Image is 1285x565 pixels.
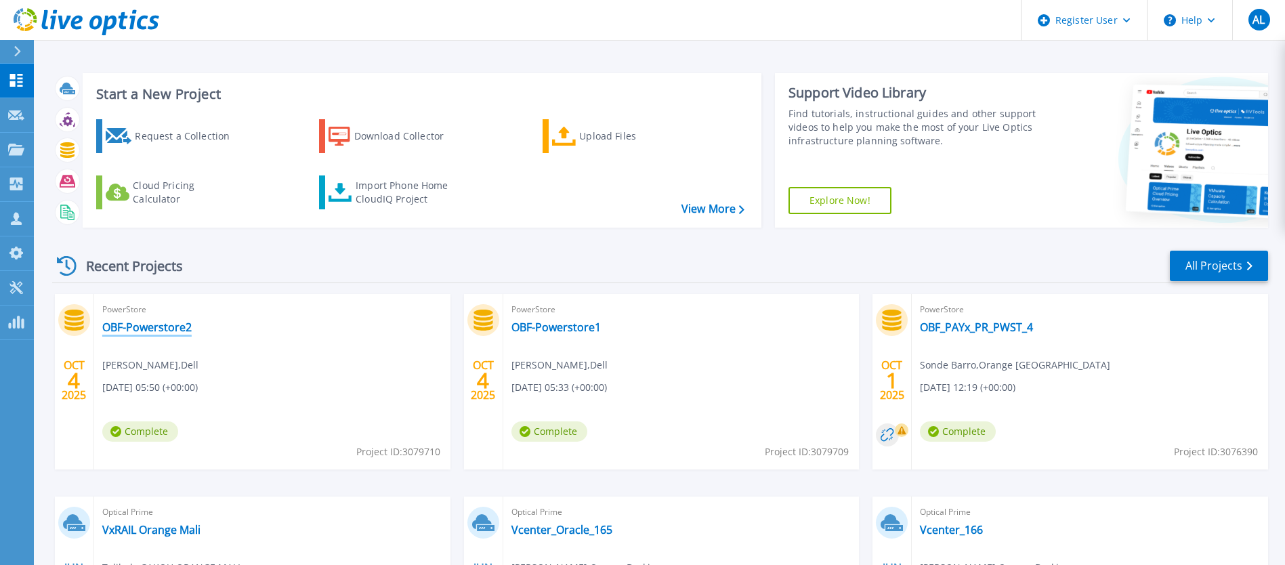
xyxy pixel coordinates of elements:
[319,119,470,153] a: Download Collector
[511,505,851,520] span: Optical Prime
[920,380,1015,395] span: [DATE] 12:19 (+00:00)
[102,380,198,395] span: [DATE] 05:50 (+00:00)
[102,358,198,373] span: [PERSON_NAME] , Dell
[52,249,201,282] div: Recent Projects
[96,119,247,153] a: Request a Collection
[788,187,891,214] a: Explore Now!
[102,523,201,537] a: VxRAIL Orange Mali
[511,302,851,317] span: PowerStore
[920,523,983,537] a: Vcenter_166
[133,179,241,206] div: Cloud Pricing Calculator
[61,356,87,405] div: OCT 2025
[96,87,744,102] h3: Start a New Project
[68,375,80,386] span: 4
[356,444,440,459] span: Project ID: 3079710
[788,84,1040,102] div: Support Video Library
[511,421,587,442] span: Complete
[886,375,898,386] span: 1
[354,123,463,150] div: Download Collector
[1170,251,1268,281] a: All Projects
[102,302,442,317] span: PowerStore
[543,119,694,153] a: Upload Files
[788,107,1040,148] div: Find tutorials, instructional guides and other support videos to help you make the most of your L...
[102,421,178,442] span: Complete
[920,302,1260,317] span: PowerStore
[511,358,608,373] span: [PERSON_NAME] , Dell
[96,175,247,209] a: Cloud Pricing Calculator
[579,123,688,150] div: Upload Files
[135,123,243,150] div: Request a Collection
[920,421,996,442] span: Complete
[920,320,1033,334] a: OBF_PAYx_PR_PWST_4
[470,356,496,405] div: OCT 2025
[879,356,905,405] div: OCT 2025
[511,380,607,395] span: [DATE] 05:33 (+00:00)
[102,320,192,334] a: OBF-Powerstore2
[1174,444,1258,459] span: Project ID: 3076390
[477,375,489,386] span: 4
[765,444,849,459] span: Project ID: 3079709
[920,358,1110,373] span: Sonde Barro , Orange [GEOGRAPHIC_DATA]
[1252,14,1265,25] span: AL
[681,203,744,215] a: View More
[102,505,442,520] span: Optical Prime
[356,179,461,206] div: Import Phone Home CloudIQ Project
[511,523,612,537] a: Vcenter_Oracle_165
[511,320,601,334] a: OBF-Powerstore1
[920,505,1260,520] span: Optical Prime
